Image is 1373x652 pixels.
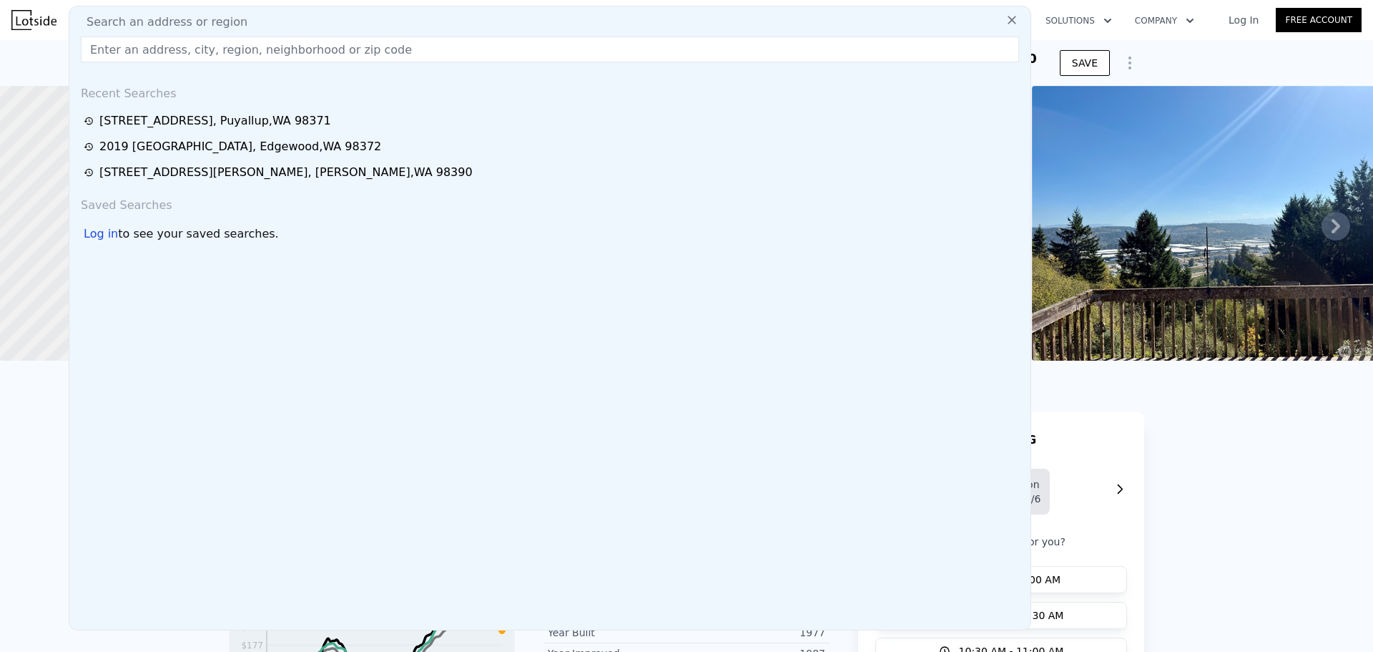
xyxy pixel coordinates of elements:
[1018,492,1038,506] div: 10/6
[241,622,263,632] tspan: $212
[99,112,331,130] div: [STREET_ADDRESS] , Puyallup , WA 98371
[99,138,381,155] div: 2019 [GEOGRAPHIC_DATA] , Edgewood , WA 98372
[118,225,278,243] span: to see your saved searches.
[84,164,1020,181] a: [STREET_ADDRESS][PERSON_NAME], [PERSON_NAME],WA 98390
[84,138,1020,155] a: 2019 [GEOGRAPHIC_DATA], Edgewood,WA 98372
[1034,8,1123,34] button: Solutions
[81,37,1019,62] input: Enter an address, city, region, neighborhood or zip code
[1211,13,1276,27] a: Log In
[241,641,263,651] tspan: $177
[84,225,118,243] div: Log in
[1276,8,1362,32] a: Free Account
[548,626,686,640] div: Year Built
[1018,477,1038,492] div: Mon
[99,164,473,181] div: [STREET_ADDRESS][PERSON_NAME] , [PERSON_NAME] , WA 98390
[1123,8,1206,34] button: Company
[75,14,247,31] span: Search an address or region
[75,74,1025,108] div: Recent Searches
[75,185,1025,220] div: Saved Searches
[1116,49,1144,77] button: Show Options
[84,112,1020,130] a: [STREET_ADDRESS], Puyallup,WA 98371
[1060,50,1110,76] button: SAVE
[11,10,56,30] img: Lotside
[686,626,825,640] div: 1977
